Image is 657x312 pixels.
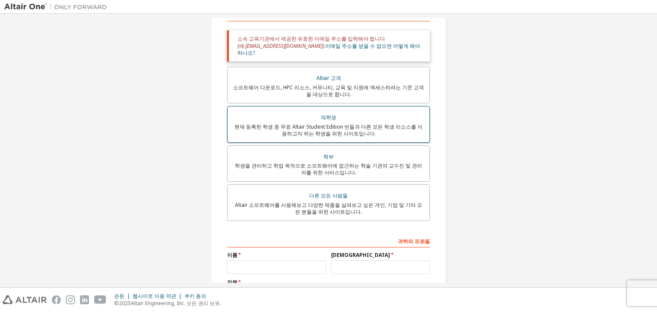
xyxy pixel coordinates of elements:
font: 소속 교육기관에서 제공한 유효한 이메일 주소를 입력해야 합니다(예: [237,35,385,49]
img: facebook.svg [52,295,61,304]
font: [DEMOGRAPHIC_DATA] [331,251,390,259]
font: 재학생 [321,114,336,121]
img: instagram.svg [66,295,75,304]
font: ). [323,42,325,50]
font: 소프트웨어 다운로드, HPC 리소스, 커뮤니티, 교육 및 지원에 액세스하려는 기존 고객을 대상으로 합니다. [233,84,424,98]
font: 웹사이트 이용 약관 [133,292,176,300]
font: © [114,300,119,307]
font: 은둔 [114,292,124,300]
img: 알타이르 원 [4,3,111,11]
a: 이메일 주소를 받을 수 없으면 어떻게 해야 하나요? [237,42,420,56]
font: [EMAIL_ADDRESS][DOMAIN_NAME] [246,42,323,50]
img: altair_logo.svg [3,295,47,304]
font: 쿠키 동의 [184,292,206,300]
img: youtube.svg [94,295,107,304]
font: Altair 소프트웨어를 사용해보고 다양한 제품을 살펴보고 싶은 개인, 기업 및 기타 모든 분들을 위한 사이트입니다. [235,201,422,215]
img: linkedin.svg [80,295,89,304]
font: 2025 [119,300,131,307]
font: 다른 모든 사람들 [309,192,348,199]
font: 귀하의 프로필 [398,238,430,245]
font: 현재 등록한 학생 중 무료 Altair Student Edition 번들과 다른 모든 학생 리소스를 이용하고자 하는 학생을 위한 사이트입니다. [234,123,423,137]
font: Altair Engineering, Inc. 모든 권리 보유. [131,300,221,307]
font: 학부 [323,153,334,160]
font: 학생을 관리하고 학업 목적으로 소프트웨어에 접근하는 학술 기관의 교수진 및 관리자를 위한 서비스입니다. [235,162,422,176]
font: 직책 [227,279,237,286]
font: 이름 [227,251,237,259]
font: Altair 고객 [317,74,341,82]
